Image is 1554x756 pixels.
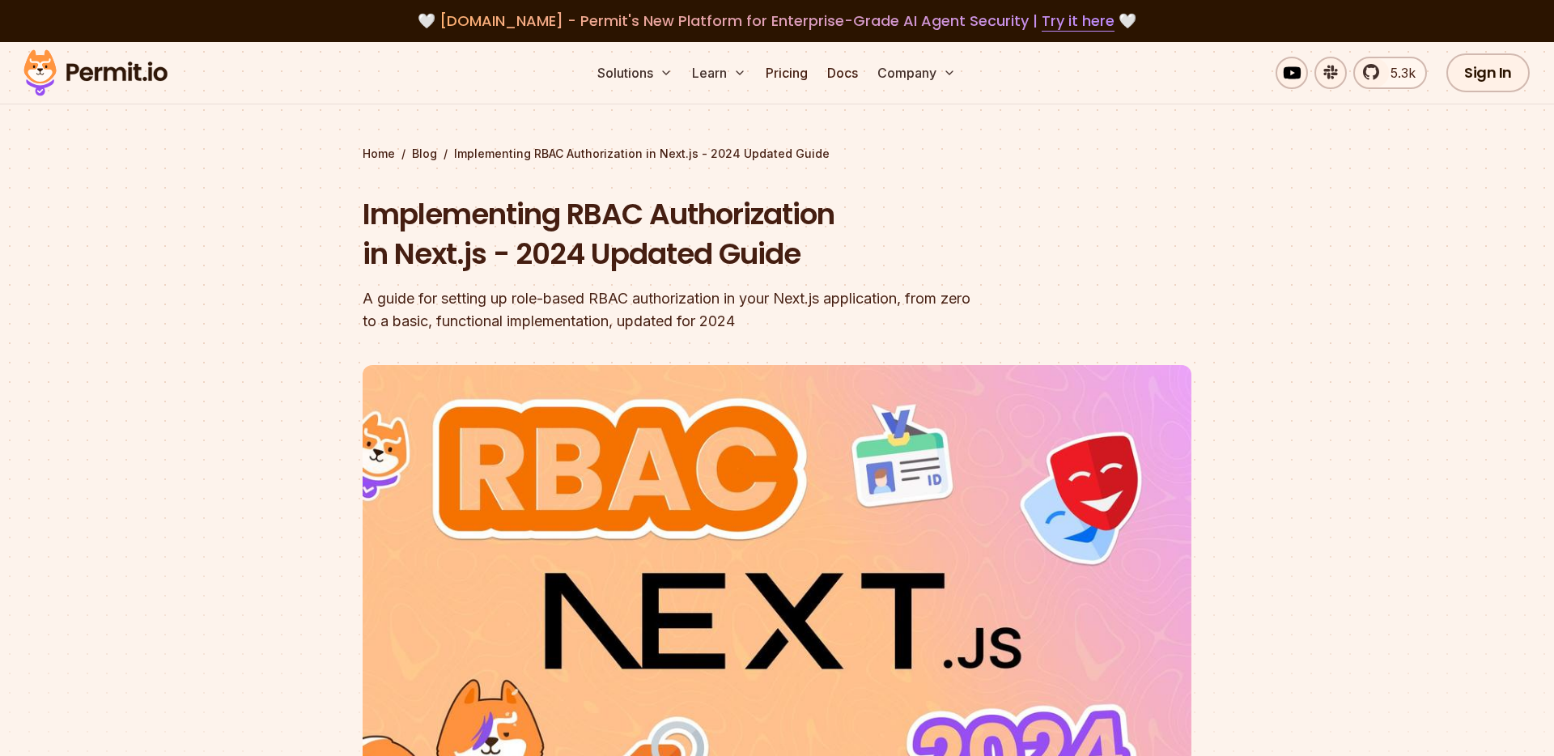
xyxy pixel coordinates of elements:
[1042,11,1115,32] a: Try it here
[39,10,1515,32] div: 🤍 🤍
[821,57,864,89] a: Docs
[591,57,679,89] button: Solutions
[759,57,814,89] a: Pricing
[16,45,175,100] img: Permit logo
[686,57,753,89] button: Learn
[1381,63,1416,83] span: 5.3k
[439,11,1115,31] span: [DOMAIN_NAME] - Permit's New Platform for Enterprise-Grade AI Agent Security |
[1446,53,1530,92] a: Sign In
[363,146,395,162] a: Home
[871,57,962,89] button: Company
[363,287,984,333] div: A guide for setting up role-based RBAC authorization in your Next.js application, from zero to a ...
[1353,57,1427,89] a: 5.3k
[363,146,1191,162] div: / /
[363,194,984,274] h1: Implementing RBAC Authorization in Next.js - 2024 Updated Guide
[412,146,437,162] a: Blog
